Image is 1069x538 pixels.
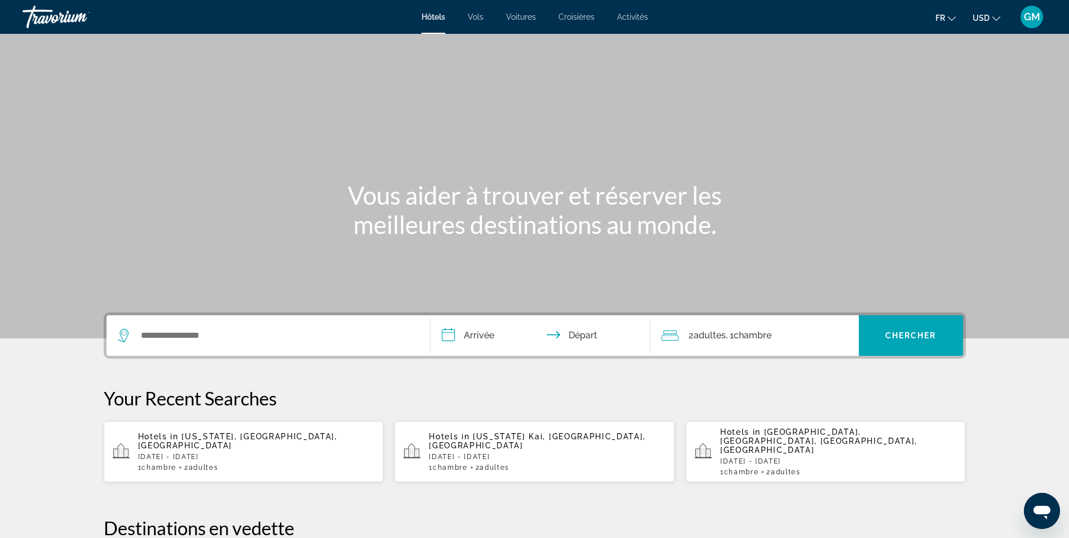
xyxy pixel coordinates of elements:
[422,12,445,21] a: Hôtels
[1024,493,1060,529] iframe: Bouton de lancement de la fenêtre de messagerie
[429,432,469,441] span: Hotels in
[726,328,771,343] span: , 1
[724,468,759,476] span: Chambre
[973,10,1000,26] button: Change currency
[935,10,956,26] button: Change language
[138,453,375,461] p: [DATE] - [DATE]
[720,427,761,436] span: Hotels in
[1017,5,1046,29] button: User Menu
[617,12,648,21] a: Activités
[138,432,179,441] span: Hotels in
[141,464,176,471] span: Chambre
[973,14,990,23] span: USD
[429,432,646,450] span: [US_STATE] Kai, [GEOGRAPHIC_DATA], [GEOGRAPHIC_DATA]
[720,457,957,465] p: [DATE] - [DATE]
[694,330,726,341] span: Adultes
[394,421,675,483] button: Hotels in [US_STATE] Kai, [GEOGRAPHIC_DATA], [GEOGRAPHIC_DATA][DATE] - [DATE]1Chambre2Adultes
[23,2,135,32] a: Travorium
[506,12,536,21] a: Voitures
[433,464,468,471] span: Chambre
[429,453,666,461] p: [DATE] - [DATE]
[480,464,509,471] span: Adultes
[429,464,467,471] span: 1
[323,180,746,239] h1: Vous aider à trouver et réserver les meilleures destinations au monde.
[1024,11,1040,23] span: GM
[104,421,384,483] button: Hotels in [US_STATE], [GEOGRAPHIC_DATA], [GEOGRAPHIC_DATA][DATE] - [DATE]1Chambre2Adultes
[935,14,945,23] span: fr
[468,12,484,21] a: Vols
[885,331,937,340] span: Chercher
[476,464,509,471] span: 2
[558,12,595,21] a: Croisières
[138,432,338,450] span: [US_STATE], [GEOGRAPHIC_DATA], [GEOGRAPHIC_DATA]
[734,330,771,341] span: Chambre
[771,468,801,476] span: Adultes
[859,315,963,356] button: Chercher
[689,328,726,343] span: 2
[720,427,917,455] span: [GEOGRAPHIC_DATA], [GEOGRAPHIC_DATA], [GEOGRAPHIC_DATA], [GEOGRAPHIC_DATA]
[104,387,966,409] p: Your Recent Searches
[720,468,758,476] span: 1
[766,468,800,476] span: 2
[431,315,650,356] button: Check in and out dates
[107,315,963,356] div: Search widget
[686,421,966,483] button: Hotels in [GEOGRAPHIC_DATA], [GEOGRAPHIC_DATA], [GEOGRAPHIC_DATA], [GEOGRAPHIC_DATA][DATE] - [DAT...
[189,464,219,471] span: Adultes
[138,464,176,471] span: 1
[184,464,218,471] span: 2
[650,315,859,356] button: Travelers: 2 adults, 0 children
